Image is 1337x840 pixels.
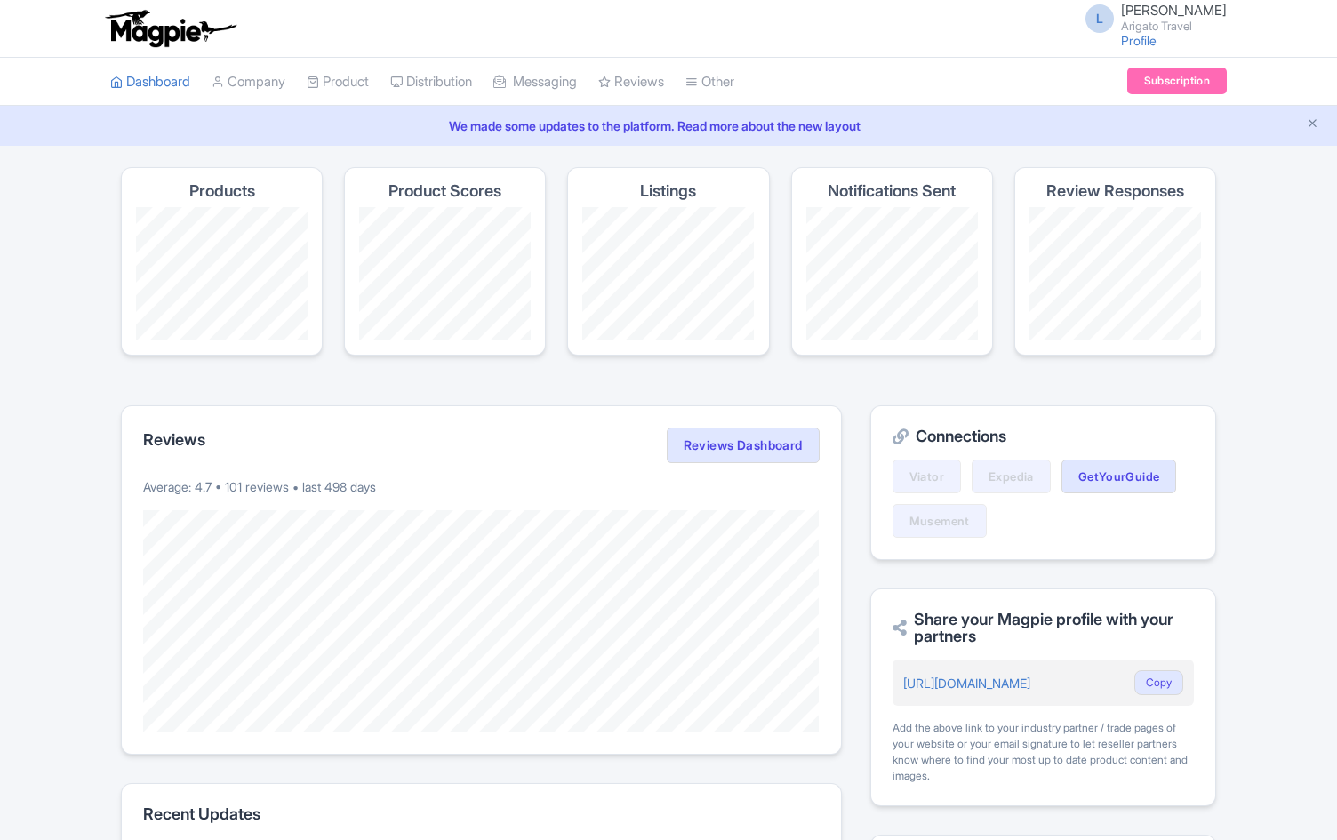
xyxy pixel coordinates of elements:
h2: Share your Magpie profile with your partners [893,611,1194,646]
span: [PERSON_NAME] [1121,2,1227,19]
h4: Products [189,182,255,200]
small: Arigato Travel [1121,20,1227,32]
a: Company [212,58,285,107]
span: L [1085,4,1114,33]
a: Dashboard [110,58,190,107]
a: We made some updates to the platform. Read more about the new layout [11,116,1326,135]
button: Copy [1134,670,1183,695]
h2: Reviews [143,431,205,449]
a: Reviews [598,58,664,107]
a: [URL][DOMAIN_NAME] [903,676,1030,691]
a: Profile [1121,33,1157,48]
h4: Listings [640,182,696,200]
a: GetYourGuide [1061,460,1177,493]
p: Average: 4.7 • 101 reviews • last 498 days [143,477,820,496]
a: Musement [893,504,987,538]
h4: Product Scores [388,182,501,200]
img: logo-ab69f6fb50320c5b225c76a69d11143b.png [101,9,239,48]
h4: Review Responses [1046,182,1184,200]
a: L [PERSON_NAME] Arigato Travel [1075,4,1227,32]
h2: Connections [893,428,1194,445]
a: Product [307,58,369,107]
a: Subscription [1127,68,1227,94]
h4: Notifications Sent [828,182,956,200]
a: Other [685,58,734,107]
a: Messaging [493,58,577,107]
div: Add the above link to your industry partner / trade pages of your website or your email signature... [893,720,1194,784]
a: Viator [893,460,961,493]
h2: Recent Updates [143,805,820,823]
a: Expedia [972,460,1051,493]
a: Distribution [390,58,472,107]
button: Close announcement [1306,115,1319,135]
a: Reviews Dashboard [667,428,820,463]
